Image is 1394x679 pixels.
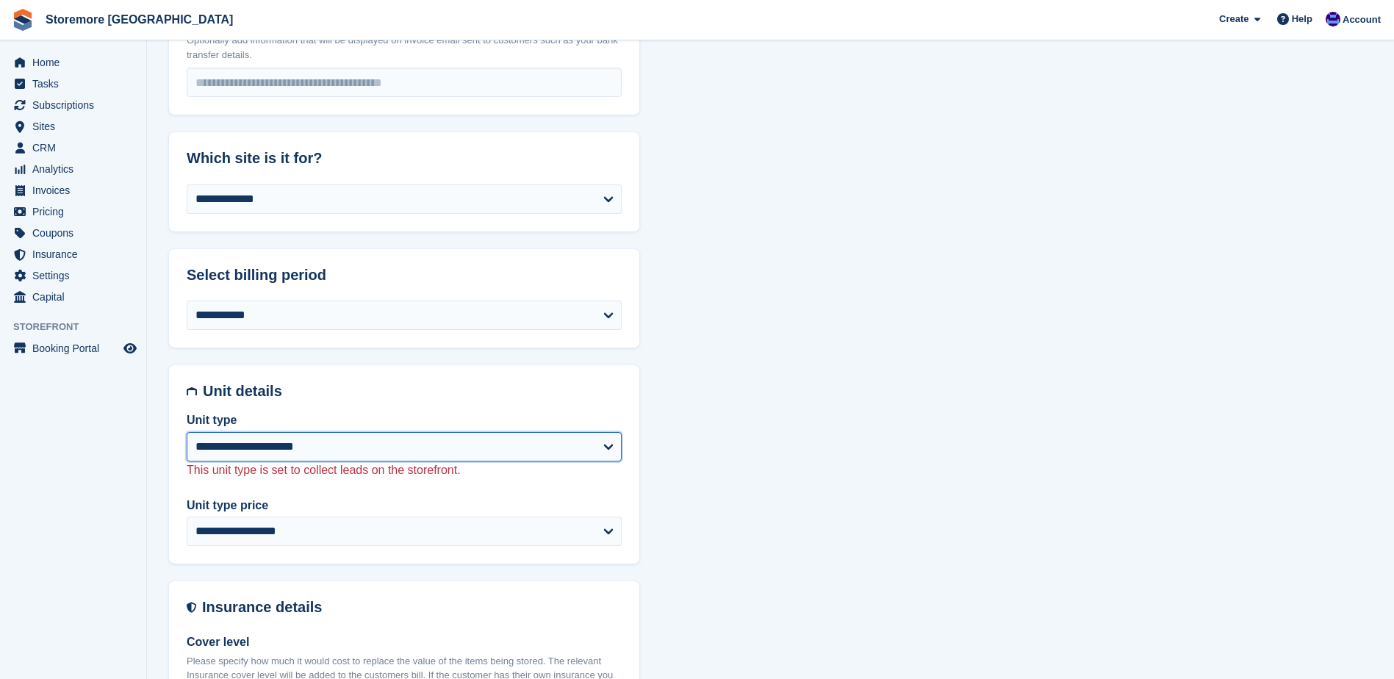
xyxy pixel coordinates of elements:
a: menu [7,338,139,359]
span: CRM [32,137,121,158]
span: Booking Portal [32,338,121,359]
img: Angela [1326,12,1340,26]
span: Capital [32,287,121,307]
a: menu [7,223,139,243]
label: Unit type [187,412,622,429]
span: Pricing [32,201,121,222]
span: Coupons [32,223,121,243]
span: Home [32,52,121,73]
span: Invoices [32,180,121,201]
h2: Unit details [203,383,622,400]
span: Help [1292,12,1312,26]
span: Subscriptions [32,95,121,115]
span: Account [1343,12,1381,27]
p: Optionally add information that will be displayed on invoice email sent to customers such as your... [187,33,622,62]
a: Storemore [GEOGRAPHIC_DATA] [40,7,239,32]
p: This unit type is set to collect leads on the storefront. [187,461,622,479]
a: menu [7,180,139,201]
label: Cover level [187,633,622,651]
h2: Which site is it for? [187,150,622,167]
span: Storefront [13,320,146,334]
a: Preview store [121,339,139,357]
a: menu [7,287,139,307]
span: Create [1219,12,1249,26]
a: menu [7,159,139,179]
a: menu [7,52,139,73]
span: Tasks [32,73,121,94]
label: Unit type price [187,497,622,514]
a: menu [7,116,139,137]
img: unit-details-icon-595b0c5c156355b767ba7b61e002efae458ec76ed5ec05730b8e856ff9ea34a9.svg [187,383,197,400]
h2: Insurance details [202,599,622,616]
a: menu [7,73,139,94]
a: menu [7,95,139,115]
a: menu [7,137,139,158]
span: Insurance [32,244,121,265]
span: Analytics [32,159,121,179]
h2: Select billing period [187,267,622,284]
a: menu [7,244,139,265]
img: insurance-details-icon-731ffda60807649b61249b889ba3c5e2b5c27d34e2e1fb37a309f0fde93ff34a.svg [187,599,196,616]
a: menu [7,265,139,286]
img: stora-icon-8386f47178a22dfd0bd8f6a31ec36ba5ce8667c1dd55bd0f319d3a0aa187defe.svg [12,9,34,31]
span: Sites [32,116,121,137]
a: menu [7,201,139,222]
span: Settings [32,265,121,286]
